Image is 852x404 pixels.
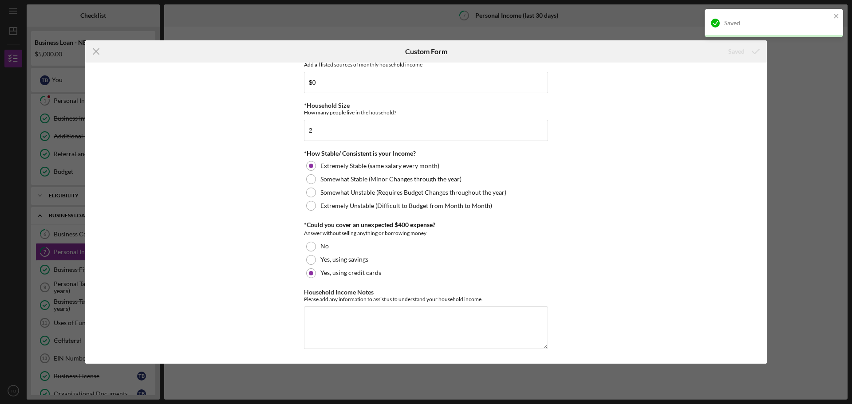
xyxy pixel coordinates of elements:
[728,43,745,60] div: Saved
[320,202,492,209] label: Extremely Unstable (Difficult to Budget from Month to Month)
[304,229,548,238] div: Answer without selling anything or borrowing money
[304,288,374,296] label: Household Income Notes
[833,12,840,21] button: close
[719,43,767,60] button: Saved
[320,176,461,183] label: Somewhat Stable (Minor Changes through the year)
[320,269,381,276] label: Yes, using credit cards
[724,20,831,27] div: Saved
[304,150,548,157] div: *How Stable/ Consistent is your Income?
[320,189,506,196] label: Somewhat Unstable (Requires Budget Changes throughout the year)
[405,47,447,55] h6: Custom Form
[320,256,368,263] label: Yes, using savings
[320,243,329,250] label: No
[304,221,548,228] div: *Could you cover an unexpected $400 expense?
[320,162,439,169] label: Extremely Stable (same salary every month)
[304,296,548,302] div: Please add any information to assist us to understand your household income.
[304,109,548,116] div: How many people live in the household?
[304,102,350,109] label: *Household Size
[304,61,548,68] div: Add all listed sources of monthly household income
